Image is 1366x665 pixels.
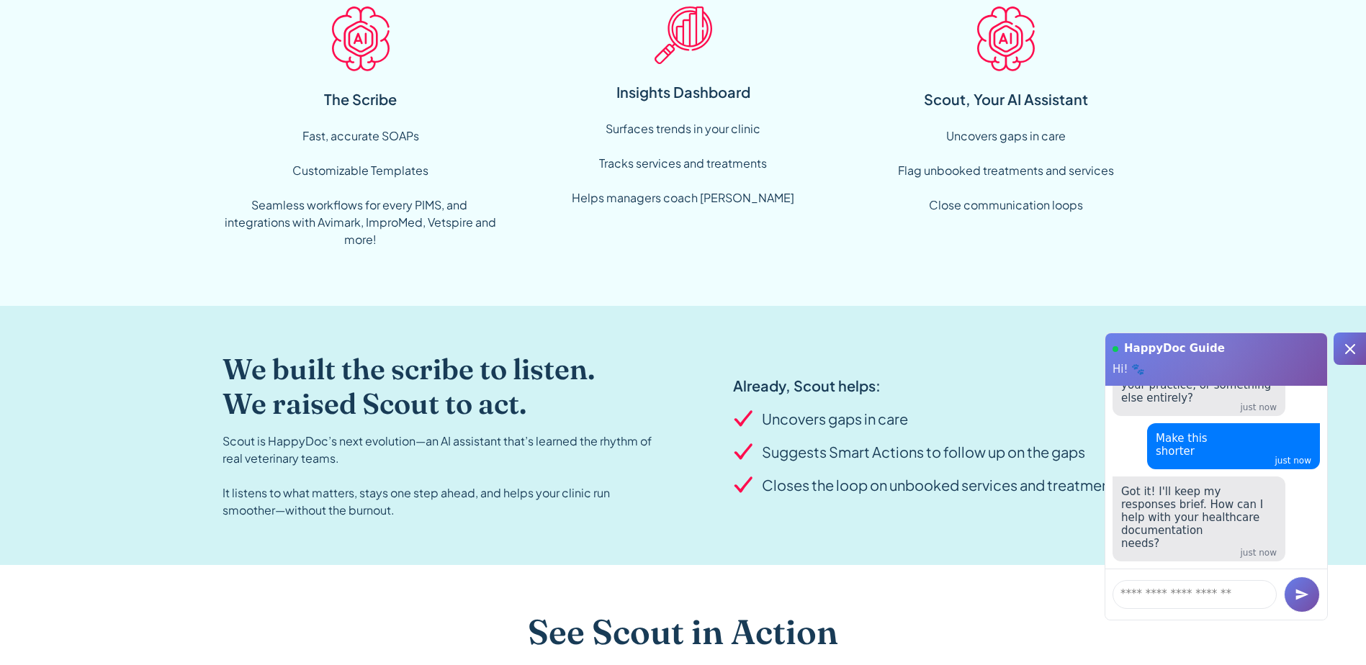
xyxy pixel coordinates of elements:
div: Already, Scout helps: [733,375,1123,397]
img: Checkmark [733,410,756,428]
img: AI Icon [332,6,390,71]
img: Insight Icon [655,6,712,64]
div: Uncovers gaps in care Flag unbooked treatments and services Close communication loops [898,127,1114,214]
div: Insights Dashboard [616,81,750,103]
div: Closes the loop on unbooked services and treatments [762,474,1123,496]
img: AI Icon [977,6,1035,71]
div: Surfaces trends in your clinic ‍ Tracks services and treatments ‍ Helps managers coach [PERSON_NAME] [572,120,794,207]
div: Scout, Your AI Assistant [924,89,1088,110]
div: The Scribe [324,89,397,110]
img: Checkmark [733,443,756,461]
div: Suggests Smart Actions to follow up on the gaps [762,441,1085,463]
h2: We built the scribe to listen. We raised Scout to act. [223,352,655,421]
div: Scout is HappyDoc’s next evolution—an AI assistant that’s learned the rhythm of real veterinary t... [223,433,655,519]
img: Checkmark [733,476,756,494]
div: Uncovers gaps in care [762,408,908,430]
h2: See Scout in Action [528,611,838,653]
div: Fast, accurate SOAPs Customizable Templates ‍ Seamless workflows for every PIMS, and integrations... [223,127,499,248]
